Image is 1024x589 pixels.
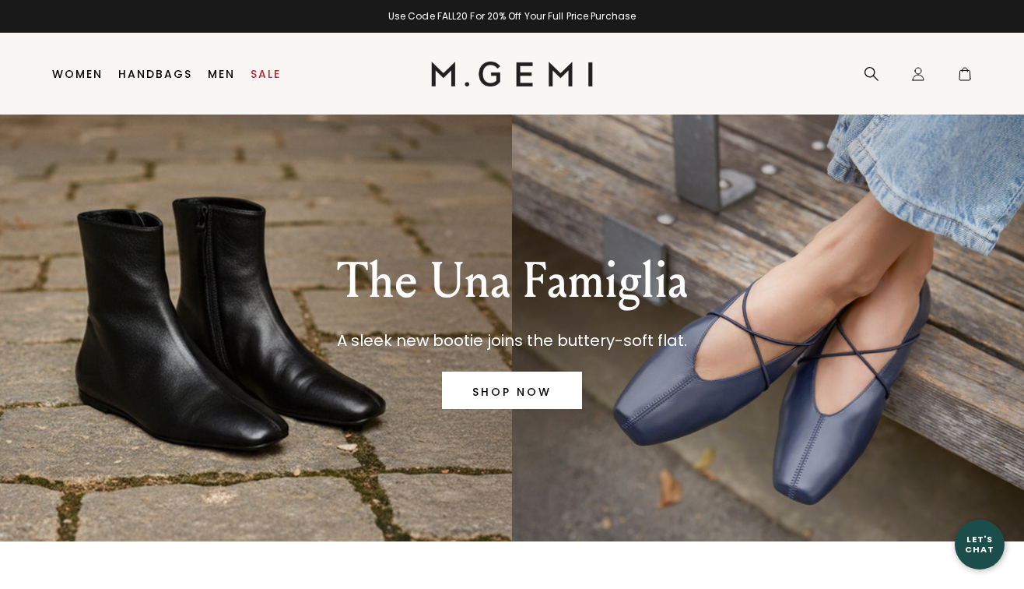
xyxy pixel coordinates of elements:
p: The Una Famiglia [337,253,688,309]
a: Handbags [118,68,192,80]
p: A sleek new bootie joins the buttery-soft flat. [337,328,688,353]
a: Sale [251,68,281,80]
img: M.Gemi [431,62,594,86]
a: SHOP NOW [442,372,582,409]
a: Men [208,68,235,80]
a: Women [52,68,103,80]
div: Let's Chat [955,534,1005,554]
